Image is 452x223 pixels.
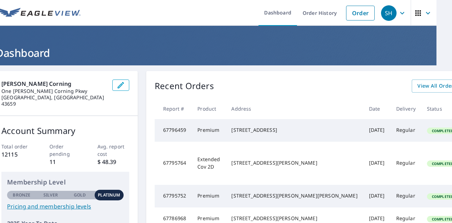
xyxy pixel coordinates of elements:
td: Regular [391,142,421,185]
a: Pricing and membership levels [7,202,124,211]
p: Silver [43,192,58,198]
p: [PERSON_NAME] Corning [1,80,107,88]
div: [STREET_ADDRESS] [231,127,357,134]
p: Total order [1,143,34,150]
td: 67795752 [155,185,192,207]
a: Order [346,6,375,20]
td: Premium [192,185,226,207]
td: Extended Cov 2D [192,142,226,185]
td: 67795764 [155,142,192,185]
p: Platinum [98,192,120,198]
div: [STREET_ADDRESS][PERSON_NAME] [231,159,357,166]
td: [DATE] [363,119,391,142]
td: Regular [391,119,421,142]
th: Delivery [391,98,421,119]
p: Order pending [49,143,82,158]
th: Product [192,98,226,119]
div: SH [381,5,397,21]
p: Bronze [13,192,30,198]
p: 12115 [1,150,34,159]
p: $ 48.39 [97,158,130,166]
div: [STREET_ADDRESS][PERSON_NAME] [231,215,357,222]
th: Report # [155,98,192,119]
th: Address [226,98,363,119]
td: Regular [391,185,421,207]
td: 67796459 [155,119,192,142]
p: 11 [49,158,82,166]
div: [STREET_ADDRESS][PERSON_NAME][PERSON_NAME] [231,192,357,199]
td: Premium [192,119,226,142]
p: Recent Orders [155,80,214,93]
td: [DATE] [363,142,391,185]
p: Account Summary [1,124,129,137]
td: [DATE] [363,185,391,207]
p: Gold [74,192,86,198]
p: One [PERSON_NAME] Corning Pkwy [1,88,107,94]
p: Avg. report cost [97,143,130,158]
p: [GEOGRAPHIC_DATA], [GEOGRAPHIC_DATA] 43659 [1,94,107,107]
p: Membership Level [7,177,124,187]
th: Date [363,98,391,119]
